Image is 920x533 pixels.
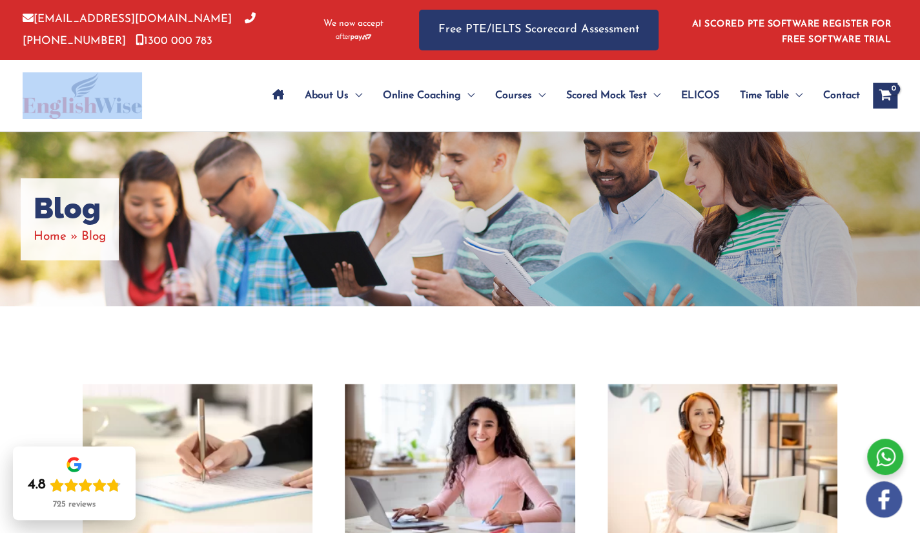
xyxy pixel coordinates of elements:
[34,191,106,226] h1: Blog
[336,34,371,41] img: Afterpay-Logo
[23,14,232,25] a: [EMAIL_ADDRESS][DOMAIN_NAME]
[684,9,897,51] aside: Header Widget 1
[681,73,719,118] span: ELICOS
[383,73,461,118] span: Online Coaching
[262,73,860,118] nav: Site Navigation: Main Menu
[823,73,860,118] span: Contact
[740,73,789,118] span: Time Table
[866,481,902,517] img: white-facebook.png
[34,231,66,243] a: Home
[53,499,96,510] div: 725 reviews
[730,73,813,118] a: Time TableMenu Toggle
[461,73,475,118] span: Menu Toggle
[28,476,46,494] div: 4.8
[294,73,373,118] a: About UsMenu Toggle
[566,73,647,118] span: Scored Mock Test
[556,73,671,118] a: Scored Mock TestMenu Toggle
[813,73,860,118] a: Contact
[81,231,106,243] span: Blog
[647,73,660,118] span: Menu Toggle
[419,10,659,50] a: Free PTE/IELTS Scorecard Assessment
[532,73,546,118] span: Menu Toggle
[692,19,892,45] a: AI SCORED PTE SOFTWARE REGISTER FOR FREE SOFTWARE TRIAL
[495,73,532,118] span: Courses
[373,73,485,118] a: Online CoachingMenu Toggle
[23,72,142,119] img: cropped-ew-logo
[136,36,212,47] a: 1300 000 783
[28,476,121,494] div: Rating: 4.8 out of 5
[873,83,897,109] a: View Shopping Cart, empty
[789,73,802,118] span: Menu Toggle
[349,73,362,118] span: Menu Toggle
[671,73,730,118] a: ELICOS
[34,226,106,247] nav: Breadcrumbs
[485,73,556,118] a: CoursesMenu Toggle
[23,14,256,46] a: [PHONE_NUMBER]
[323,17,383,30] span: We now accept
[305,73,349,118] span: About Us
